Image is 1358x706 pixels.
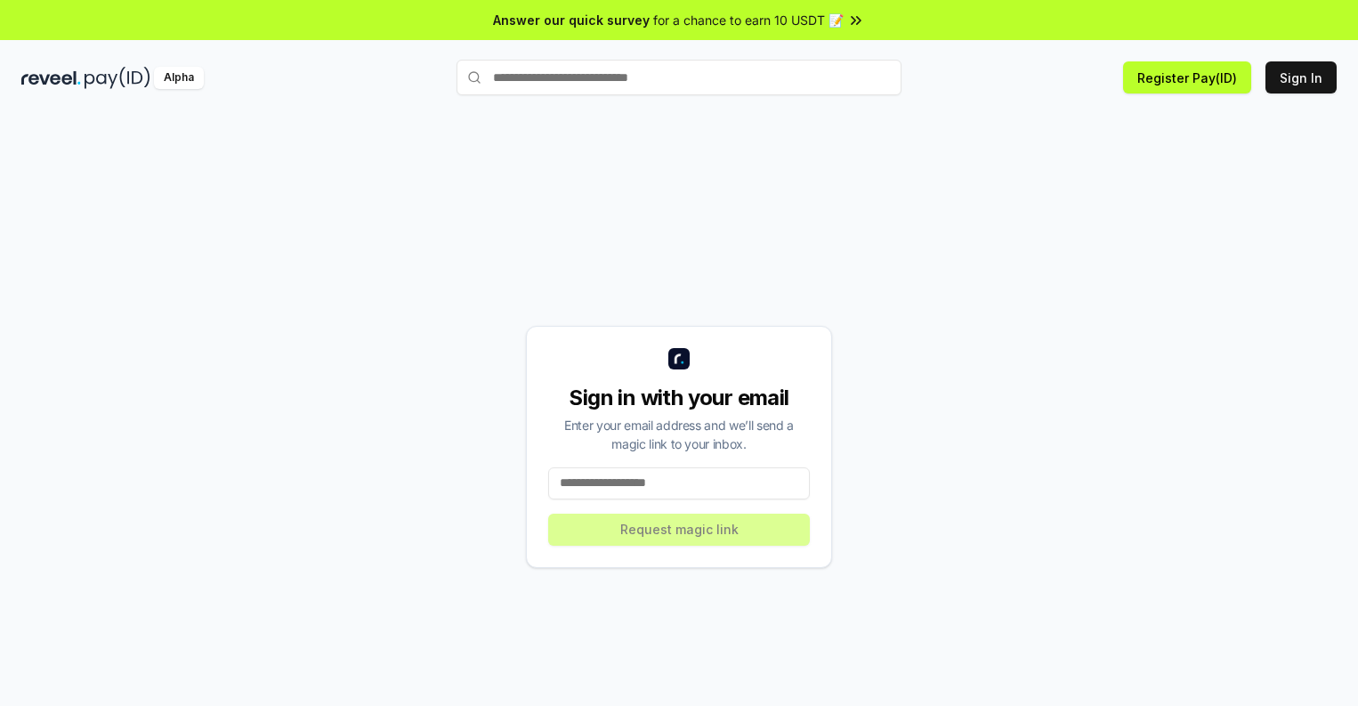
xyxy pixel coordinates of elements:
img: logo_small [668,348,690,369]
div: Sign in with your email [548,384,810,412]
button: Register Pay(ID) [1123,61,1251,93]
button: Sign In [1265,61,1337,93]
span: for a chance to earn 10 USDT 📝 [653,11,844,29]
img: reveel_dark [21,67,81,89]
div: Enter your email address and we’ll send a magic link to your inbox. [548,416,810,453]
span: Answer our quick survey [493,11,650,29]
div: Alpha [154,67,204,89]
img: pay_id [85,67,150,89]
